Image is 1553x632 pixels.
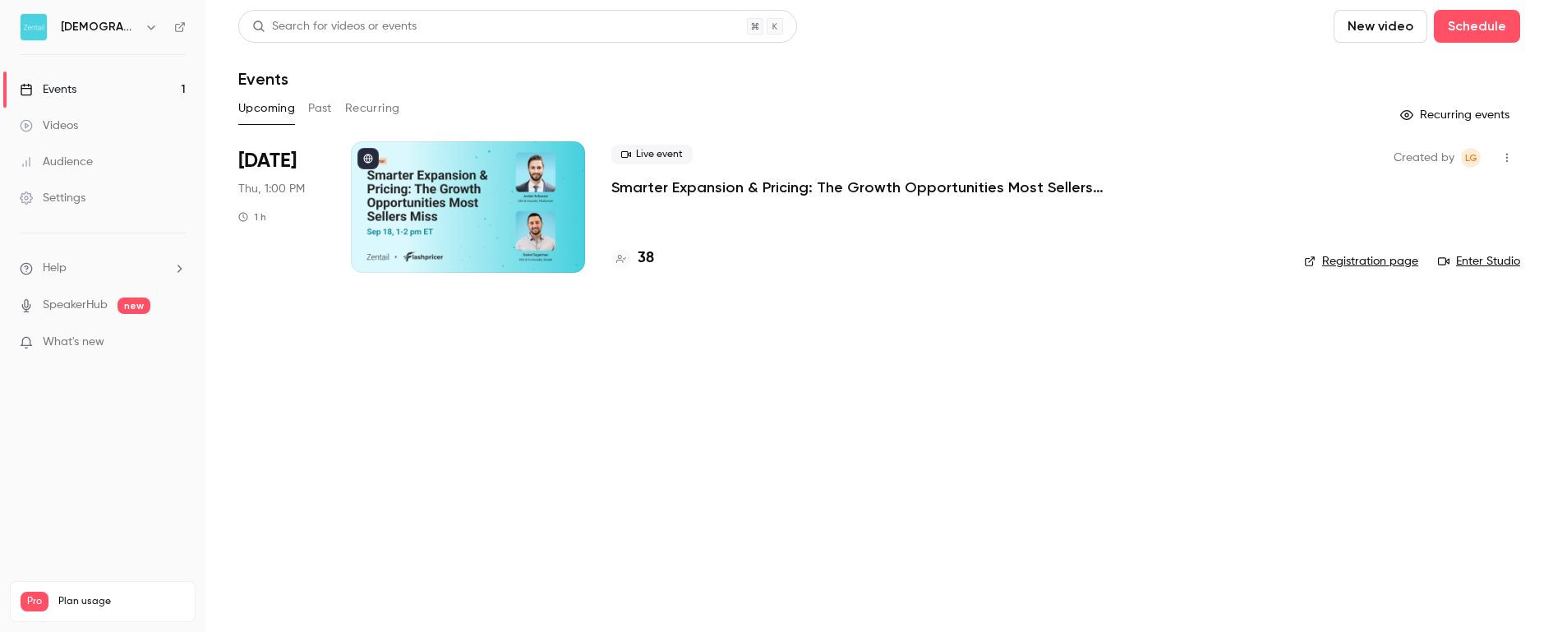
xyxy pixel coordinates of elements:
[20,81,76,98] div: Events
[1434,10,1520,43] button: Schedule
[21,592,48,611] span: Pro
[1438,253,1520,270] a: Enter Studio
[20,118,78,134] div: Videos
[20,260,186,277] li: help-dropdown-opener
[1394,148,1454,168] span: Created by
[58,595,185,608] span: Plan usage
[238,181,305,197] span: Thu, 1:00 PM
[20,154,93,170] div: Audience
[611,178,1104,197] a: Smarter Expansion & Pricing: The Growth Opportunities Most Sellers Miss
[1461,148,1481,168] span: Lauren Gibson
[21,14,47,40] img: Zentail
[345,95,400,122] button: Recurring
[638,247,654,270] h4: 38
[252,18,417,35] div: Search for videos or events
[1304,253,1418,270] a: Registration page
[1334,10,1427,43] button: New video
[1393,102,1520,128] button: Recurring events
[238,95,295,122] button: Upcoming
[611,247,654,270] a: 38
[238,141,325,273] div: Sep 18 Thu, 1:00 PM (America/New York)
[1465,148,1477,168] span: LG
[611,145,693,164] span: Live event
[43,334,104,351] span: What's new
[20,190,85,206] div: Settings
[238,69,288,89] h1: Events
[238,148,297,174] span: [DATE]
[61,19,138,35] h6: [DEMOGRAPHIC_DATA]
[308,95,332,122] button: Past
[166,335,186,350] iframe: Noticeable Trigger
[43,297,108,314] a: SpeakerHub
[118,298,150,314] span: new
[43,260,67,277] span: Help
[238,210,266,224] div: 1 h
